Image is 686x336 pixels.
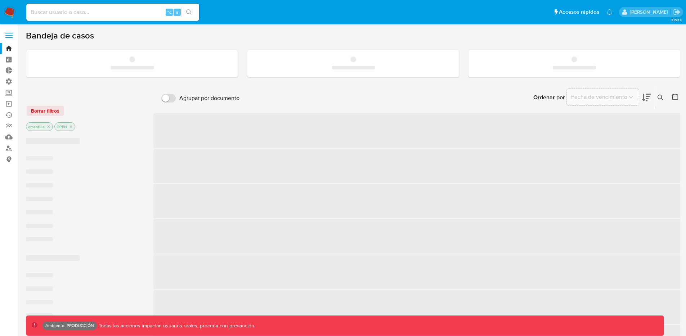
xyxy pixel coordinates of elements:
[559,8,599,16] span: Accesos rápidos
[630,9,671,15] p: elkin.mantilla@mercadolibre.com.co
[176,9,178,15] span: s
[97,322,255,329] p: Todas las acciones impactan usuarios reales, proceda con precaución.
[45,324,94,327] p: Ambiente: PRODUCCIÓN
[181,7,196,17] button: search-icon
[606,9,613,15] a: Notificaciones
[673,8,681,16] a: Salir
[166,9,172,15] span: ⌥
[26,8,199,17] input: Buscar usuario o caso...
